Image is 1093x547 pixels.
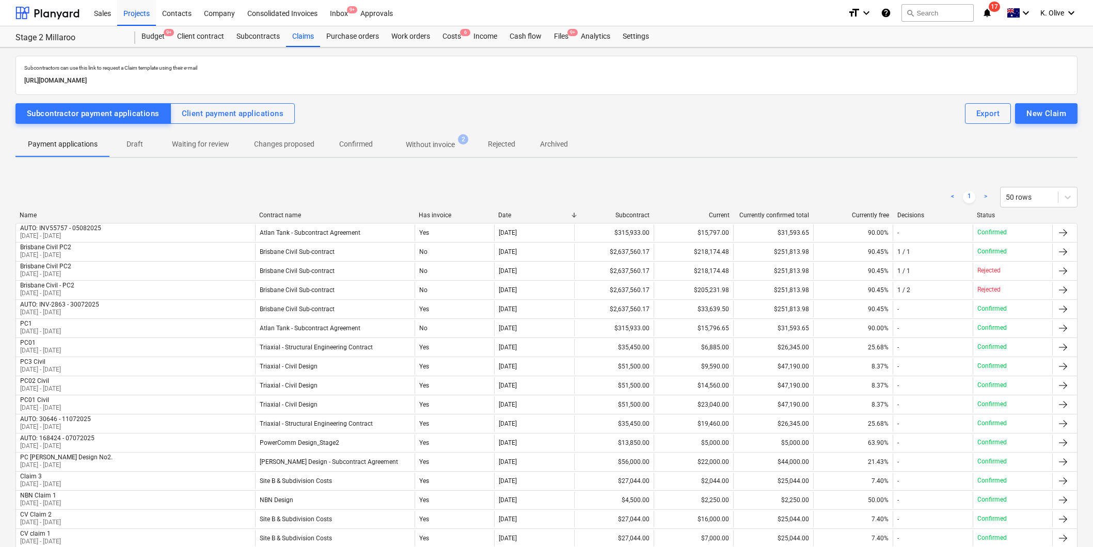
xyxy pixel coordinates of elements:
div: $315,933.00 [574,224,654,241]
div: Brisbane Civil Sub-contract [260,286,335,294]
div: Brisbane Civil Sub-contract [260,267,335,275]
div: - [897,458,899,465]
div: [DATE] [499,286,517,294]
p: Confirmed [977,343,1007,351]
div: $2,250.00 [654,492,733,508]
a: Analytics [575,26,616,47]
p: [DATE] - [DATE] [20,499,61,508]
div: Yes [415,339,494,356]
div: PC3 Civil [20,358,61,365]
div: [DATE] [499,439,517,446]
div: Yes [415,415,494,432]
div: - [897,363,899,370]
p: [DATE] - [DATE] [20,365,61,374]
span: 90.45% [868,286,889,294]
div: [DATE] [499,496,517,504]
div: $9,590.00 [654,358,733,375]
div: Triaxial - Civil Design [260,401,318,408]
div: Currently confirmed total [738,212,810,219]
div: $2,250.00 [733,492,813,508]
div: Export [976,107,1000,120]
div: No [415,282,494,298]
div: [DATE] [499,267,517,275]
p: [DATE] - [DATE] [20,423,91,431]
a: Claims [286,26,320,47]
div: $16,000.00 [654,511,733,527]
p: Without invoice [406,139,455,150]
div: $44,000.00 [733,454,813,470]
div: [DATE] [499,458,517,465]
div: Triaxial - Civil Design [260,382,318,389]
div: Current [658,212,730,219]
div: $218,174.48 [654,244,733,260]
div: $6,885.00 [654,339,733,356]
p: Waiting for review [172,139,229,150]
div: $25,044.00 [733,530,813,546]
div: - [897,229,899,236]
span: 90.00% [868,229,889,236]
div: [DATE] [499,477,517,485]
div: Yes [415,435,494,451]
div: Work orders [385,26,436,47]
p: Confirmed [977,362,1007,371]
div: Date [498,212,570,219]
div: $251,813.98 [733,301,813,317]
div: $205,231.98 [654,282,733,298]
p: Confirmed [977,495,1007,504]
div: Yes [415,454,494,470]
p: Confirmed [339,139,373,150]
a: Next page [979,191,992,203]
div: Brisbane Civil PC2 [20,263,71,270]
div: NBN Design [260,496,293,504]
div: Budget [135,26,171,47]
p: [DATE] - [DATE] [20,251,71,260]
i: notifications [982,7,992,19]
p: [DATE] - [DATE] [20,404,61,412]
div: NBN Claim 1 [20,492,61,499]
div: - [897,439,899,446]
div: Brisbane Civil PC2 [20,244,71,251]
div: $2,637,560.17 [574,282,654,298]
i: Knowledge base [881,7,891,19]
div: $47,190.00 [733,358,813,375]
p: Confirmed [977,304,1007,313]
div: Subcontractor payment applications [27,107,160,120]
span: 90.45% [868,305,889,313]
div: Brisbane Civil - PC2 [20,282,74,289]
div: Yes [415,377,494,394]
div: Site B & Subdivision Costs [260,477,332,485]
p: Confirmed [977,514,1007,523]
p: [DATE] - [DATE] [20,308,99,317]
div: Client contract [171,26,230,47]
p: Archived [540,139,568,150]
p: Confirmed [977,534,1007,542]
p: Rejected [488,139,515,150]
p: Rejected [977,285,1001,294]
p: Changes proposed [254,139,314,150]
div: $26,345.00 [733,339,813,356]
div: [DATE] [499,248,517,255]
p: Confirmed [977,476,1007,485]
p: [DATE] - [DATE] [20,327,61,336]
div: No [415,263,494,279]
a: Purchase orders [320,26,385,47]
p: [DATE] - [DATE] [20,461,113,470]
p: Draft [122,139,147,150]
span: 63.90% [868,439,889,446]
button: Subcontractor payment applications [15,103,171,124]
iframe: Chat Widget [1041,497,1093,547]
span: search [906,9,914,17]
div: $15,797.00 [654,224,733,241]
div: Subcontract [578,212,650,219]
p: Subcontractors can use this link to request a Claim template using their e-mail [24,65,1069,71]
div: $19,460.00 [654,415,733,432]
div: AUTO: 168424 - 07072025 [20,435,94,442]
div: $315,933.00 [574,320,654,336]
div: - [897,305,899,313]
div: $2,637,560.17 [574,301,654,317]
div: PC [PERSON_NAME] Design No2. [20,454,113,461]
div: Yes [415,224,494,241]
a: Cash flow [503,26,548,47]
p: Confirmed [977,438,1007,447]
